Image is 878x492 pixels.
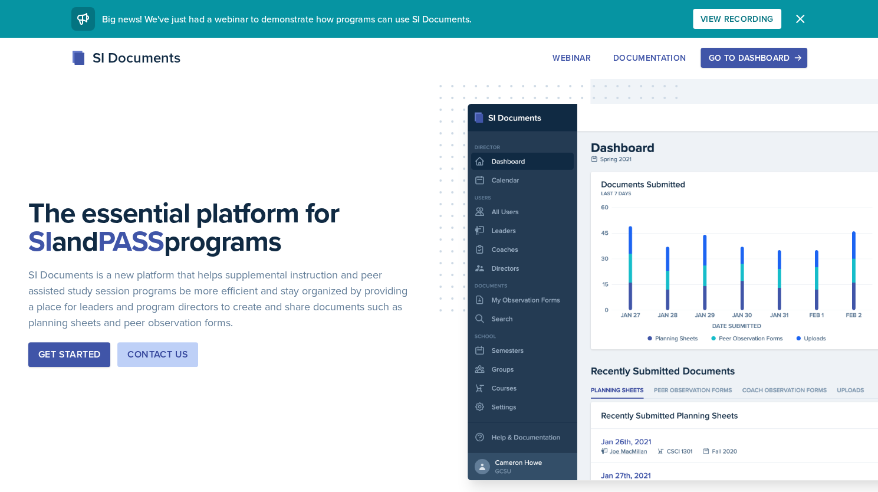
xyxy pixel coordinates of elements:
div: Documentation [613,53,686,63]
div: Go to Dashboard [708,53,799,63]
div: SI Documents [71,47,180,68]
div: View Recording [701,14,774,24]
div: Webinar [553,53,590,63]
button: Get Started [28,342,110,367]
span: Big news! We've just had a webinar to demonstrate how programs can use SI Documents. [102,12,472,25]
button: Webinar [545,48,598,68]
button: Contact Us [117,342,198,367]
button: Documentation [606,48,694,68]
button: Go to Dashboard [701,48,807,68]
button: View Recording [693,9,781,29]
div: Contact Us [127,347,188,362]
div: Get Started [38,347,100,362]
